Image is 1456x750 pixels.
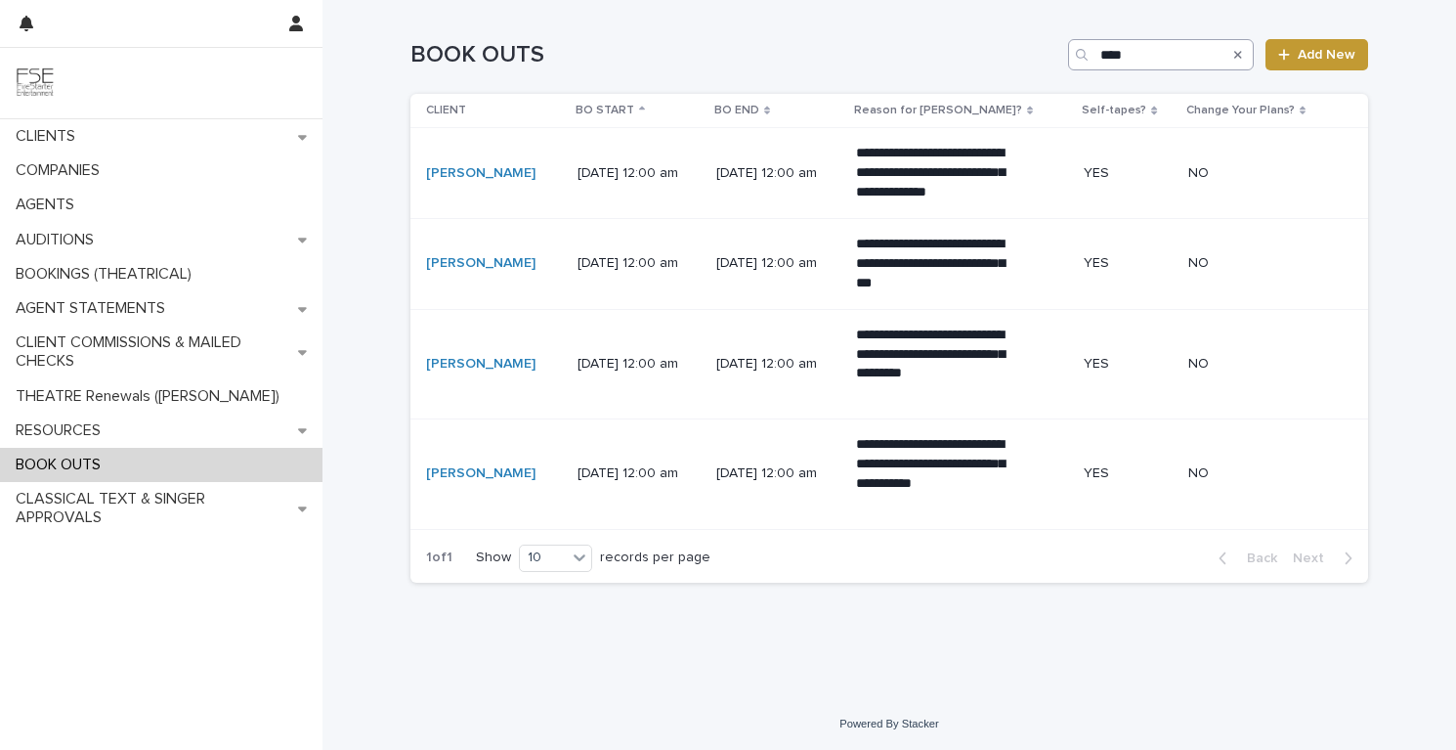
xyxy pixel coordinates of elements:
[8,333,298,371] p: CLIENT COMMISSIONS & MAILED CHECKS
[1188,356,1337,373] p: NO
[426,100,466,121] p: CLIENT
[1298,48,1355,62] span: Add New
[1188,165,1337,182] p: NO
[410,41,1060,69] h1: BOOK OUTS
[8,456,116,474] p: BOOK OUTS
[716,465,839,482] p: [DATE] 12:00 am
[578,356,701,373] p: [DATE] 12:00 am
[1084,465,1173,482] p: YES
[8,127,91,146] p: CLIENTS
[600,550,710,566] p: records per page
[854,100,1022,121] p: Reason for [PERSON_NAME]?
[578,255,701,272] p: [DATE] 12:00 am
[1188,465,1337,482] p: NO
[520,548,567,568] div: 10
[8,299,181,318] p: AGENT STATEMENTS
[8,265,207,284] p: BOOKINGS (THEATRICAL)
[714,100,759,121] p: BO END
[8,387,295,406] p: THEATRE Renewals ([PERSON_NAME])
[426,165,535,182] a: [PERSON_NAME]
[716,165,839,182] p: [DATE] 12:00 am
[426,255,535,272] a: [PERSON_NAME]
[426,465,535,482] a: [PERSON_NAME]
[476,550,511,566] p: Show
[578,165,701,182] p: [DATE] 12:00 am
[1203,550,1285,567] button: Back
[1068,39,1254,70] input: Search
[1265,39,1368,70] a: Add New
[716,356,839,373] p: [DATE] 12:00 am
[1084,255,1173,272] p: YES
[8,231,109,249] p: AUDITIONS
[8,196,90,214] p: AGENTS
[8,421,116,440] p: RESOURCES
[8,490,298,527] p: CLASSICAL TEXT & SINGER APPROVALS
[16,64,55,103] img: 9JgRvJ3ETPGCJDhvPVA5
[1285,550,1368,567] button: Next
[1235,551,1277,565] span: Back
[1084,356,1173,373] p: YES
[1084,165,1173,182] p: YES
[1186,100,1295,121] p: Change Your Plans?
[578,465,701,482] p: [DATE] 12:00 am
[716,255,839,272] p: [DATE] 12:00 am
[576,100,634,121] p: BO START
[410,534,468,582] p: 1 of 1
[1082,100,1146,121] p: Self-tapes?
[839,718,938,729] a: Powered By Stacker
[8,161,115,180] p: COMPANIES
[1188,255,1337,272] p: NO
[1293,551,1336,565] span: Next
[426,356,535,373] a: [PERSON_NAME]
